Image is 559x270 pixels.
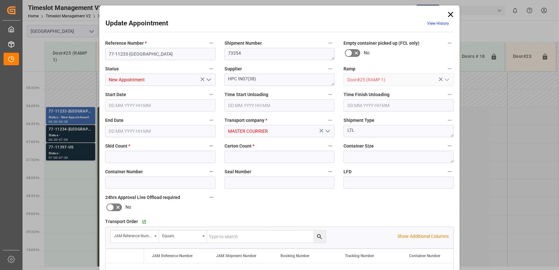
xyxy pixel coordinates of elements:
textarea: HPC IN07(38) [225,74,335,86]
span: No [364,50,370,56]
span: Booking Number [280,254,309,258]
span: End Date [105,117,124,124]
button: open menu [159,230,207,243]
button: LFD [445,167,454,176]
span: Start Date [105,91,126,98]
button: Supplier [326,65,334,73]
button: Time Start Unloading [326,90,334,99]
span: Skid Count [105,143,130,149]
span: JAM Shipment Number [216,254,256,258]
input: DD.MM.YYYY HH:MM [105,125,215,137]
span: Reference Number [105,40,147,47]
button: Empty container picked up (FCL only) [445,39,454,47]
span: Carton Count [225,143,254,149]
button: Transport company * [326,116,334,124]
h2: Update Appointment [105,18,168,29]
span: Supplier [225,66,242,72]
span: Container Number [105,168,143,175]
button: open menu [111,230,159,243]
button: open menu [442,75,451,85]
button: Skid Count * [207,142,215,150]
span: Empty container picked up (FCL only) [344,40,419,47]
span: Status [105,66,119,72]
button: Reference Number * [207,39,215,47]
button: Status [207,65,215,73]
input: Type to search [207,230,325,243]
span: No [125,204,131,211]
button: End Date [207,116,215,124]
span: LFD [344,168,352,175]
button: Time Finish Unloading [445,90,454,99]
button: Shipment Type [445,116,454,124]
button: Start Date [207,90,215,99]
span: Shipment Number [225,40,262,47]
button: Container Number [207,167,215,176]
button: Carton Count * [326,142,334,150]
a: View History [427,21,449,26]
button: search button [313,230,325,243]
button: 24hrs Approval Live Offload required [207,193,215,202]
textarea: LTL [344,125,454,137]
span: Container Number [409,254,440,258]
span: Time Start Unloading [225,91,268,98]
div: Equals [162,231,200,239]
input: DD.MM.YYYY HH:MM [105,99,215,112]
input: Type to search/select [344,74,454,86]
p: Show Additional Columns [398,233,449,240]
span: 24hrs Approval Live Offload required [105,194,180,201]
span: Seal Number [225,168,251,175]
span: Time Finish Unloading [344,91,389,98]
textarea: 73354 [225,48,335,60]
div: JAM Reference Number [114,231,152,239]
button: Shipment Number [326,39,334,47]
span: Transport Order [105,218,138,225]
span: Container Size [344,143,374,149]
span: Shipment Type [344,117,374,124]
span: Transport company [225,117,267,124]
span: Tracking Number [345,254,374,258]
button: open menu [323,126,332,136]
span: JAM Reference Number [152,254,193,258]
button: Seal Number [326,167,334,176]
input: DD.MM.YYYY HH:MM [225,99,335,112]
button: open menu [203,75,213,85]
input: Type to search/select [105,74,215,86]
input: DD.MM.YYYY HH:MM [344,99,454,112]
span: Ramp [344,66,355,72]
button: Container Size [445,142,454,150]
button: Ramp [445,65,454,73]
